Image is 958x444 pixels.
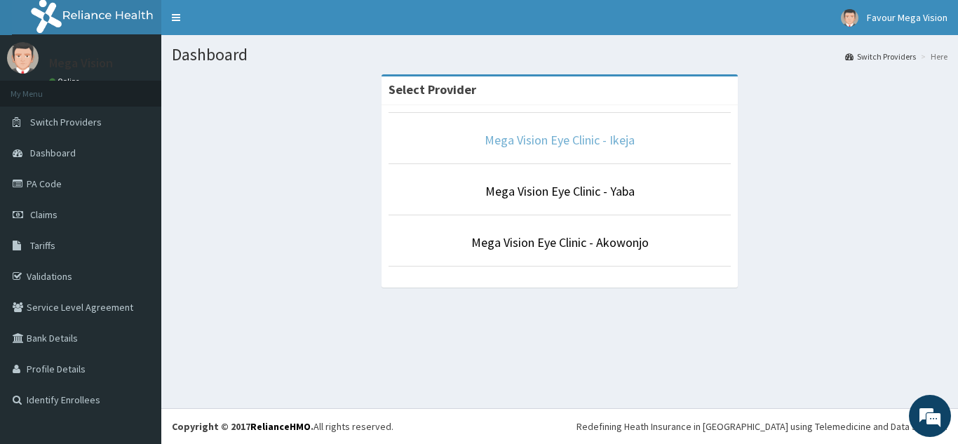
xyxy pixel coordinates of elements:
div: Redefining Heath Insurance in [GEOGRAPHIC_DATA] using Telemedicine and Data Science! [576,419,947,433]
a: Mega Vision Eye Clinic - Yaba [485,183,635,199]
span: Switch Providers [30,116,102,128]
span: Favour Mega Vision [867,11,947,24]
li: Here [917,51,947,62]
a: RelianceHMO [250,420,311,433]
span: Dashboard [30,147,76,159]
footer: All rights reserved. [161,408,958,444]
strong: Select Provider [389,81,476,97]
img: User Image [841,9,858,27]
span: Claims [30,208,58,221]
a: Mega Vision Eye Clinic - Akowonjo [471,234,649,250]
span: Tariffs [30,239,55,252]
a: Mega Vision Eye Clinic - Ikeja [485,132,635,148]
a: Online [49,76,83,86]
img: User Image [7,42,39,74]
p: Mega Vision [49,57,113,69]
a: Switch Providers [845,51,916,62]
strong: Copyright © 2017 . [172,420,313,433]
h1: Dashboard [172,46,947,64]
